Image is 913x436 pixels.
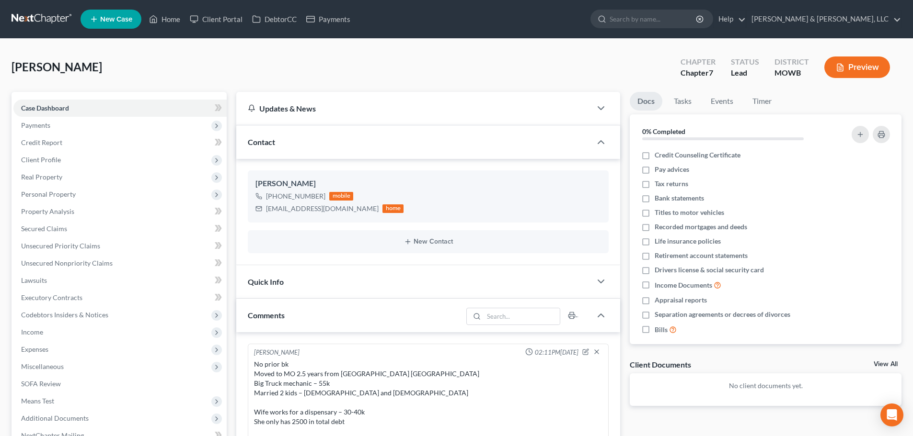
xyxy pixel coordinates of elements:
[382,204,404,213] div: home
[21,121,50,129] span: Payments
[329,192,353,201] div: mobile
[21,345,48,353] span: Expenses
[681,56,716,67] div: Chapter
[774,67,809,78] div: MOWB
[21,362,64,370] span: Miscellaneous
[21,104,69,112] span: Case Dashboard
[714,11,746,28] a: Help
[630,92,662,111] a: Docs
[703,92,741,111] a: Events
[144,11,185,28] a: Home
[655,179,688,189] span: Tax returns
[21,207,74,215] span: Property Analysis
[21,311,108,319] span: Codebtors Insiders & Notices
[774,56,809,67] div: District
[13,375,227,392] a: SOFA Review
[655,265,764,275] span: Drivers license & social security card
[484,308,560,324] input: Search...
[266,191,325,201] div: [PHONE_NUMBER]
[12,60,102,74] span: [PERSON_NAME]
[874,361,898,368] a: View All
[13,220,227,237] a: Secured Claims
[655,165,689,174] span: Pay advices
[655,150,740,160] span: Credit Counseling Certificate
[21,380,61,388] span: SOFA Review
[655,222,747,232] span: Recorded mortgages and deeds
[655,280,712,290] span: Income Documents
[731,67,759,78] div: Lead
[535,348,578,357] span: 02:11PM[DATE]
[21,259,113,267] span: Unsecured Nonpriority Claims
[880,403,903,426] div: Open Intercom Messenger
[709,68,713,77] span: 7
[642,127,685,135] strong: 0% Completed
[21,414,89,422] span: Additional Documents
[254,348,300,358] div: [PERSON_NAME]
[610,10,697,28] input: Search by name...
[21,242,100,250] span: Unsecured Priority Claims
[13,203,227,220] a: Property Analysis
[248,103,580,113] div: Updates & News
[13,255,227,272] a: Unsecured Nonpriority Claims
[655,193,704,203] span: Bank statements
[655,310,790,319] span: Separation agreements or decrees of divorces
[655,208,724,217] span: Titles to motor vehicles
[13,237,227,255] a: Unsecured Priority Claims
[747,11,901,28] a: [PERSON_NAME] & [PERSON_NAME], LLC
[301,11,355,28] a: Payments
[21,156,61,164] span: Client Profile
[655,251,748,260] span: Retirement account statements
[21,138,62,146] span: Credit Report
[824,56,890,78] button: Preview
[655,295,707,305] span: Appraisal reports
[248,137,275,146] span: Contact
[637,381,894,391] p: No client documents yet.
[185,11,247,28] a: Client Portal
[630,359,691,369] div: Client Documents
[13,289,227,306] a: Executory Contracts
[21,276,47,284] span: Lawsuits
[666,92,699,111] a: Tasks
[681,67,716,78] div: Chapter
[745,92,779,111] a: Timer
[21,397,54,405] span: Means Test
[655,325,668,335] span: Bills
[731,56,759,67] div: Status
[247,11,301,28] a: DebtorCC
[248,277,284,286] span: Quick Info
[255,178,601,190] div: [PERSON_NAME]
[13,134,227,151] a: Credit Report
[21,328,43,336] span: Income
[255,238,601,246] button: New Contact
[266,204,379,213] div: [EMAIL_ADDRESS][DOMAIN_NAME]
[21,293,82,302] span: Executory Contracts
[21,190,76,198] span: Personal Property
[655,236,721,246] span: Life insurance policies
[21,224,67,233] span: Secured Claims
[13,100,227,117] a: Case Dashboard
[100,16,132,23] span: New Case
[13,272,227,289] a: Lawsuits
[21,173,62,181] span: Real Property
[248,311,285,320] span: Comments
